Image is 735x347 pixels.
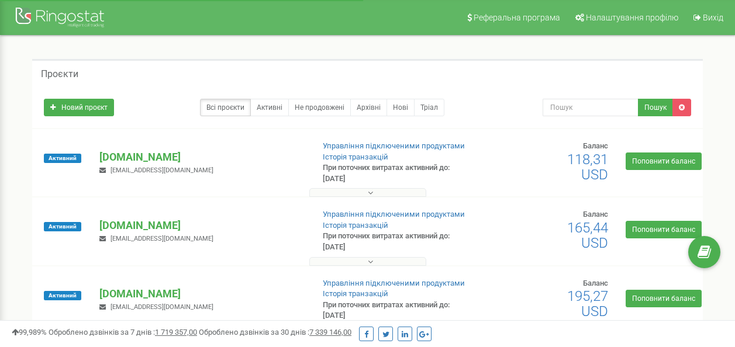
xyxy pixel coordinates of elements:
span: 99,989% [12,328,47,336]
p: [DOMAIN_NAME] [99,218,303,233]
a: Тріал [414,99,444,116]
span: 195,27 USD [567,288,608,320]
span: Активний [44,154,81,163]
a: Поповнити баланс [626,290,702,307]
p: [DOMAIN_NAME] [99,150,303,165]
span: Активний [44,291,81,300]
h5: Проєкти [41,69,78,79]
span: Баланс [583,279,608,287]
span: Налаштування профілю [586,13,678,22]
span: 165,44 USD [567,220,608,251]
span: [EMAIL_ADDRESS][DOMAIN_NAME] [111,303,213,311]
input: Пошук [543,99,639,116]
span: Вихід [703,13,723,22]
a: Новий проєкт [44,99,114,116]
u: 1 719 357,00 [155,328,197,336]
a: Управління підключеними продуктами [323,141,465,150]
span: 118,31 USD [567,151,608,183]
p: [DOMAIN_NAME] [99,286,303,301]
a: Архівні [350,99,387,116]
a: Поповнити баланс [626,221,702,238]
p: При поточних витратах активний до: [DATE] [323,162,471,184]
span: Реферальна програма [474,13,560,22]
span: Оброблено дзвінків за 30 днів : [199,328,351,336]
a: Поповнити баланс [626,152,702,170]
a: Історія транзакцій [323,289,388,298]
p: При поточних витратах активний до: [DATE] [323,300,471,321]
u: 7 339 146,00 [309,328,351,336]
span: [EMAIL_ADDRESS][DOMAIN_NAME] [111,166,213,174]
span: Баланс [583,210,608,218]
span: Оброблено дзвінків за 7 днів : [49,328,197,336]
a: Всі проєкти [200,99,251,116]
a: Не продовжені [288,99,351,116]
a: Управління підключеними продуктами [323,210,465,218]
a: Управління підключеними продуктами [323,279,465,287]
a: Нові [387,99,415,116]
button: Пошук [638,99,673,116]
p: При поточних витратах активний до: [DATE] [323,231,471,252]
a: Активні [250,99,289,116]
span: Баланс [583,141,608,150]
span: Активний [44,222,81,231]
a: Історія транзакцій [323,221,388,230]
span: [EMAIL_ADDRESS][DOMAIN_NAME] [111,235,213,242]
a: Історія транзакцій [323,152,388,161]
